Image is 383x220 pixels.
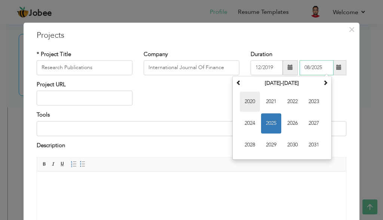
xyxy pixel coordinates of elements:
[251,60,283,75] input: From
[240,92,260,112] span: 2020
[300,60,334,75] input: Present
[37,142,65,149] label: Description
[282,113,303,133] span: 2026
[49,160,58,168] a: Italic
[70,160,78,168] a: Insert/Remove Numbered List
[240,135,260,155] span: 2028
[37,30,346,41] h3: Projects
[282,92,303,112] span: 2022
[349,23,355,36] span: ×
[304,135,324,155] span: 2031
[144,50,168,58] label: Company
[304,92,324,112] span: 2023
[236,80,241,85] span: Previous Decade
[37,81,66,89] label: Project URL
[261,92,281,112] span: 2021
[282,135,303,155] span: 2030
[261,113,281,133] span: 2025
[243,78,321,89] th: Select Decade
[37,111,50,119] label: Tools
[79,160,87,168] a: Insert/Remove Bulleted List
[37,50,71,58] label: * Project Title
[58,160,67,168] a: Underline
[323,80,328,85] span: Next Decade
[240,113,260,133] span: 2024
[346,24,358,35] button: Close
[261,135,281,155] span: 2029
[40,160,49,168] a: Bold
[304,113,324,133] span: 2027
[251,50,272,58] label: Duration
